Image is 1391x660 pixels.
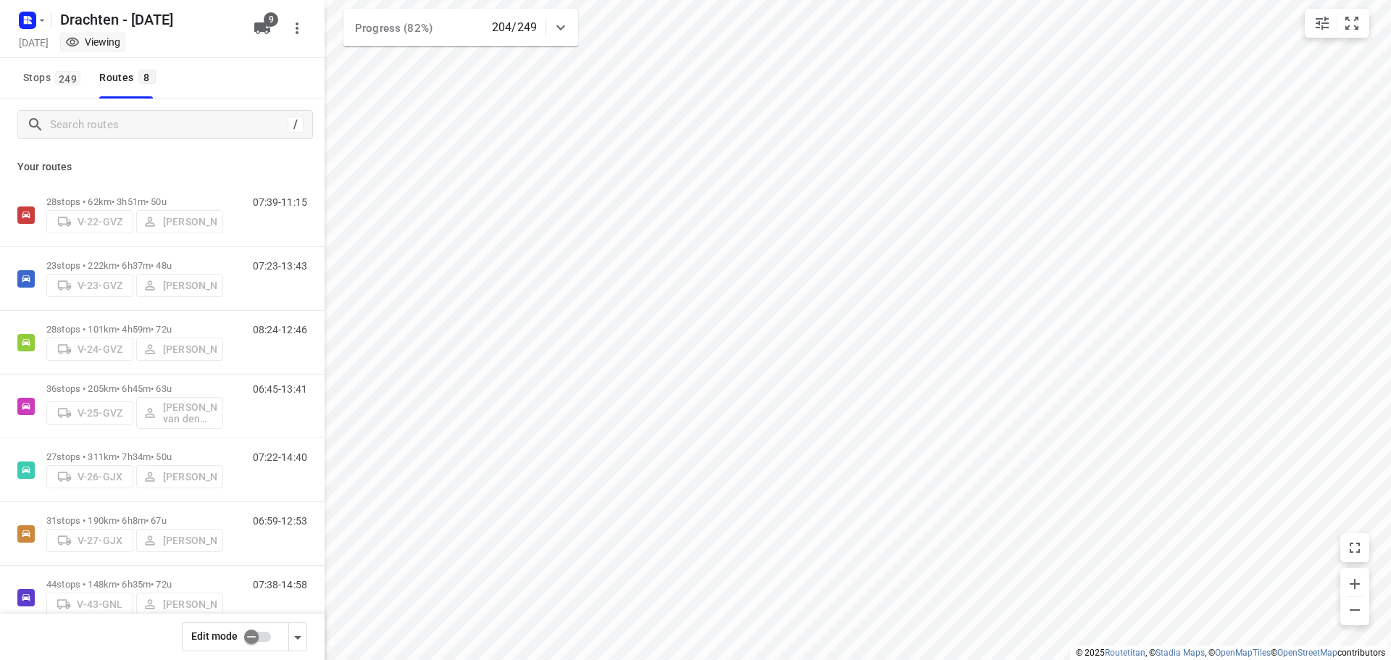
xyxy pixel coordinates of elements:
[264,12,278,27] span: 9
[253,324,307,335] p: 08:24-12:46
[288,117,304,133] div: /
[1277,648,1337,658] a: OpenStreetMap
[253,515,307,527] p: 06:59-12:53
[492,19,537,36] p: 204/249
[46,196,223,207] p: 28 stops • 62km • 3h51m • 50u
[46,515,223,526] p: 31 stops • 190km • 6h8m • 67u
[138,70,156,84] span: 8
[55,71,80,85] span: 249
[253,196,307,208] p: 07:39-11:15
[289,627,306,646] div: Driver app settings
[46,579,223,590] p: 44 stops • 148km • 6h35m • 72u
[253,260,307,272] p: 07:23-13:43
[253,383,307,395] p: 06:45-13:41
[1105,648,1145,658] a: Routetitan
[46,260,223,271] p: 23 stops • 222km • 6h37m • 48u
[65,35,120,49] div: You are currently in view mode. To make any changes, go to edit project.
[355,22,433,35] span: Progress (82%)
[1305,9,1369,38] div: small contained button group
[1308,9,1337,38] button: Map settings
[46,451,223,462] p: 27 stops • 311km • 7h34m • 50u
[46,324,223,335] p: 28 stops • 101km • 4h59m • 72u
[17,159,307,175] p: Your routes
[248,14,277,43] button: 9
[46,383,223,394] p: 36 stops • 205km • 6h45m • 63u
[191,630,238,642] span: Edit mode
[1156,648,1205,658] a: Stadia Maps
[1215,648,1271,658] a: OpenMapTiles
[253,451,307,463] p: 07:22-14:40
[50,114,288,136] input: Search routes
[1076,648,1385,658] li: © 2025 , © , © © contributors
[99,69,159,87] div: Routes
[253,579,307,590] p: 07:38-14:58
[23,69,85,87] span: Stops
[343,9,578,46] div: Progress (82%)204/249
[1337,9,1366,38] button: Fit zoom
